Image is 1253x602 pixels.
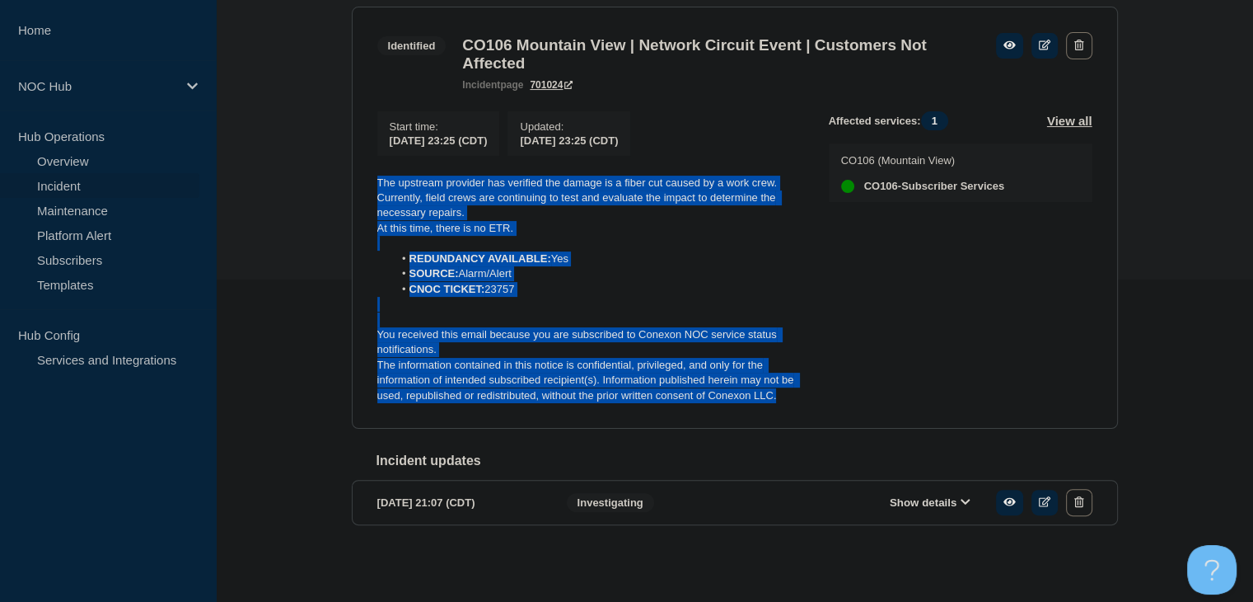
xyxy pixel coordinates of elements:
span: incident [462,79,500,91]
button: View all [1047,111,1092,130]
span: Investigating [567,493,654,512]
span: [DATE] 23:25 (CDT) [390,134,488,147]
li: Alarm/Alert [393,266,802,281]
p: The upstream provider has verified the damage is a fiber cut caused by a work crew. [377,176,802,190]
p: CO106 (Mountain View) [841,154,1005,167]
p: Start time : [390,120,488,133]
a: 701024 [530,79,573,91]
p: The information contained in this notice is confidential, privileged, and only for the informatio... [377,358,802,403]
strong: REDUNDANCY AVAILABLE: [409,252,551,265]
div: [DATE] 21:07 (CDT) [377,489,542,516]
iframe: Help Scout Beacon - Open [1187,545,1237,595]
h3: CO106 Mountain View | Network Circuit Event | Customers Not Affected [462,36,979,73]
li: Yes [393,252,802,266]
p: page [462,79,523,91]
span: CO106-Subscriber Services [864,180,1005,193]
li: 23757 [393,282,802,297]
p: Updated : [520,120,618,133]
p: You received this email because you are subscribed to Conexon NOC service status notifications. [377,327,802,358]
button: Show details [885,496,975,510]
span: Identified [377,36,446,55]
div: up [841,180,854,193]
strong: CNOC TICKET: [409,283,485,295]
span: 1 [921,111,948,130]
p: NOC Hub [18,79,176,93]
span: Affected services: [829,111,956,130]
h2: Incident updates [376,454,1118,468]
strong: SOURCE: [409,267,459,280]
p: Currently, field crews are continuing to test and evaluate the impact to determine the necessary ... [377,190,802,221]
div: [DATE] 23:25 (CDT) [520,133,618,147]
p: At this time, there is no ETR. [377,221,802,236]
